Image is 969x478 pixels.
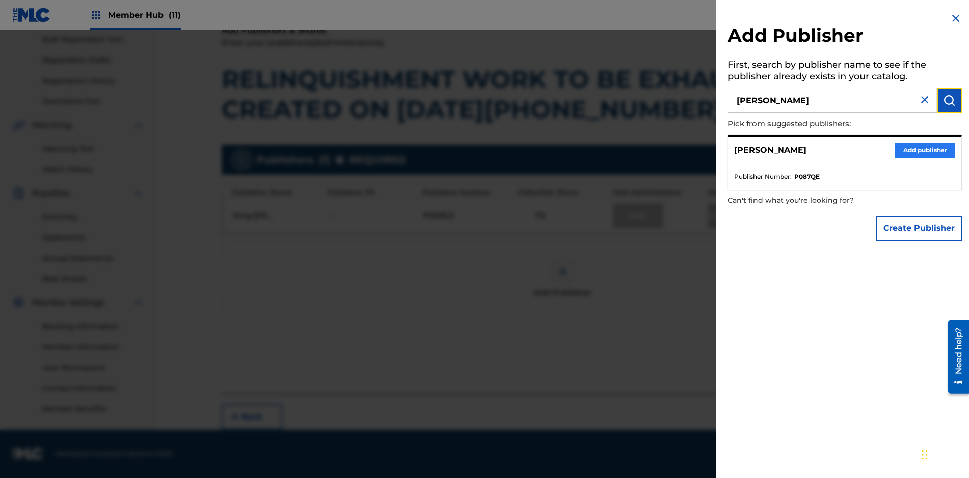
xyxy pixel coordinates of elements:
[895,143,955,158] button: Add publisher
[876,216,962,241] button: Create Publisher
[728,24,962,50] h2: Add Publisher
[919,430,969,478] iframe: Chat Widget
[90,9,102,21] img: Top Rightsholders
[169,10,181,20] span: (11)
[108,9,181,21] span: Member Hub
[728,88,937,113] input: Search publisher's name
[943,94,955,106] img: Search Works
[734,144,806,156] p: [PERSON_NAME]
[922,440,928,470] div: Drag
[728,56,962,88] h5: First, search by publisher name to see if the publisher already exists in your catalog.
[12,8,51,22] img: MLC Logo
[728,113,904,135] p: Pick from suggested publishers:
[919,94,931,106] img: close
[728,190,904,211] p: Can't find what you're looking for?
[941,316,969,399] iframe: Resource Center
[734,172,792,182] span: Publisher Number :
[794,172,820,182] strong: P087QE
